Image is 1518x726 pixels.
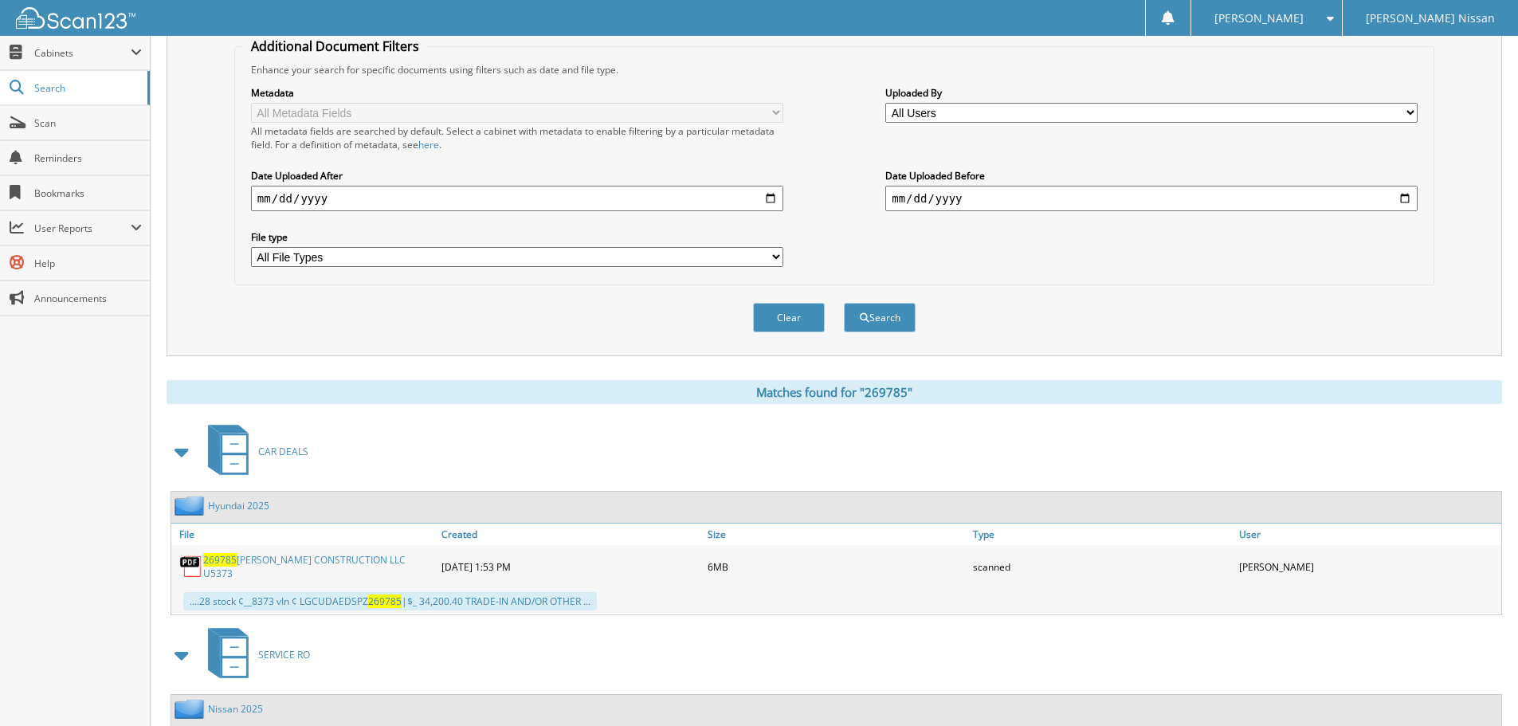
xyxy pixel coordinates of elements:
label: Metadata [251,86,783,100]
img: folder2.png [175,496,208,516]
span: Reminders [34,151,142,165]
a: Created [437,524,704,545]
span: Scan [34,116,142,130]
span: 269785 [368,595,402,608]
a: CAR DEALS [198,420,308,483]
div: Matches found for "269785" [167,380,1502,404]
span: Help [34,257,142,270]
a: here [418,138,439,151]
img: PDF.png [179,555,203,579]
a: Size [704,524,970,545]
label: File type [251,230,783,244]
span: Search [34,81,139,95]
a: User [1235,524,1501,545]
label: Date Uploaded After [251,169,783,182]
input: end [885,186,1418,211]
span: User Reports [34,222,131,235]
span: Cabinets [34,46,131,60]
img: folder2.png [175,699,208,719]
div: All metadata fields are searched by default. Select a cabinet with metadata to enable filtering b... [251,124,783,151]
a: SERVICE RO [198,623,310,686]
a: Nissan 2025 [208,702,263,716]
div: [DATE] 1:53 PM [437,549,704,584]
span: CAR DEALS [258,445,308,458]
div: Enhance your search for specific documents using filters such as date and file type. [243,63,1426,77]
span: 269785 [203,553,237,567]
a: Hyundai 2025 [208,499,269,512]
button: Clear [753,303,825,332]
span: SERVICE RO [258,648,310,661]
label: Uploaded By [885,86,1418,100]
input: start [251,186,783,211]
label: Date Uploaded Before [885,169,1418,182]
div: ....28 stock ¢__8373 vIn ¢ LGCUDAEDSPZ |$_ 34,200.40 TRADE-IN AND/OR OTHER ... [183,592,597,610]
a: Type [969,524,1235,545]
legend: Additional Document Filters [243,37,427,55]
div: 6MB [704,549,970,584]
img: scan123-logo-white.svg [16,7,135,29]
button: Search [844,303,916,332]
div: [PERSON_NAME] [1235,549,1501,584]
span: [PERSON_NAME] [1214,14,1304,23]
a: File [171,524,437,545]
span: Announcements [34,292,142,305]
span: Bookmarks [34,186,142,200]
a: 269785[PERSON_NAME] CONSTRUCTION LLC U5373 [203,553,433,580]
span: [PERSON_NAME] Nissan [1366,14,1495,23]
iframe: Chat Widget [1438,649,1518,726]
div: scanned [969,549,1235,584]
